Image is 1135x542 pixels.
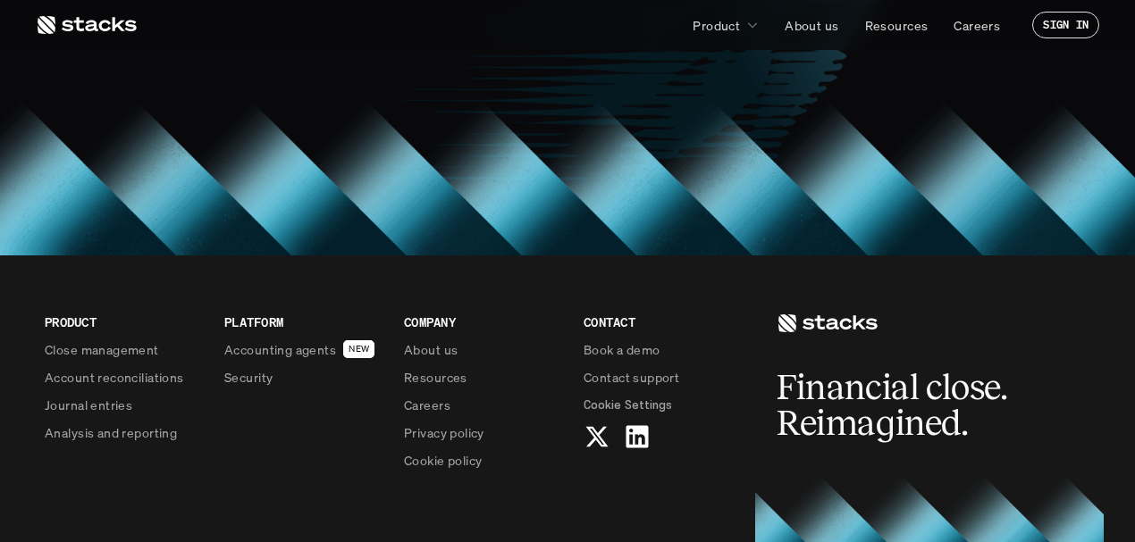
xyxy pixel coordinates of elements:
a: Account reconciliations [45,368,203,387]
p: Careers [404,396,450,414]
p: Journal entries [45,396,132,414]
p: CONTACT [584,313,742,331]
p: Contact support [584,368,679,387]
a: Privacy policy [404,423,562,442]
a: Accounting agentsNEW [224,340,383,359]
span: Cookie Settings [584,396,672,414]
p: Book a demo [584,340,660,359]
a: About us [404,340,562,359]
p: Security [224,368,273,387]
p: Privacy policy [404,423,484,442]
p: Accounting agents [224,340,336,359]
p: Cookie policy [404,451,482,470]
h2: Financial close. Reimagined. [777,370,1045,441]
a: Contact support [584,368,742,387]
a: Close management [45,340,203,359]
p: About us [404,340,458,359]
h2: NEW [349,344,369,354]
p: Product [693,16,740,35]
a: Book a demo [584,340,742,359]
p: PLATFORM [224,313,383,331]
p: About us [785,16,838,35]
a: Careers [404,396,562,414]
p: Close management [45,340,159,359]
p: Careers [954,16,1000,35]
a: Resources [404,368,562,387]
p: SIGN IN [1043,19,1089,31]
p: COMPANY [404,313,562,331]
a: Careers [943,9,1011,41]
p: Resources [865,16,929,35]
a: Cookie policy [404,451,562,470]
a: Journal entries [45,396,203,414]
a: About us [774,9,849,41]
p: Analysis and reporting [45,423,177,442]
p: Resources [404,368,467,387]
a: Security [224,368,383,387]
button: Cookie Trigger [584,396,672,414]
p: PRODUCT [45,313,203,331]
a: SIGN IN [1032,12,1099,38]
a: Resources [854,9,939,41]
a: Analysis and reporting [45,423,203,442]
p: Account reconciliations [45,368,184,387]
